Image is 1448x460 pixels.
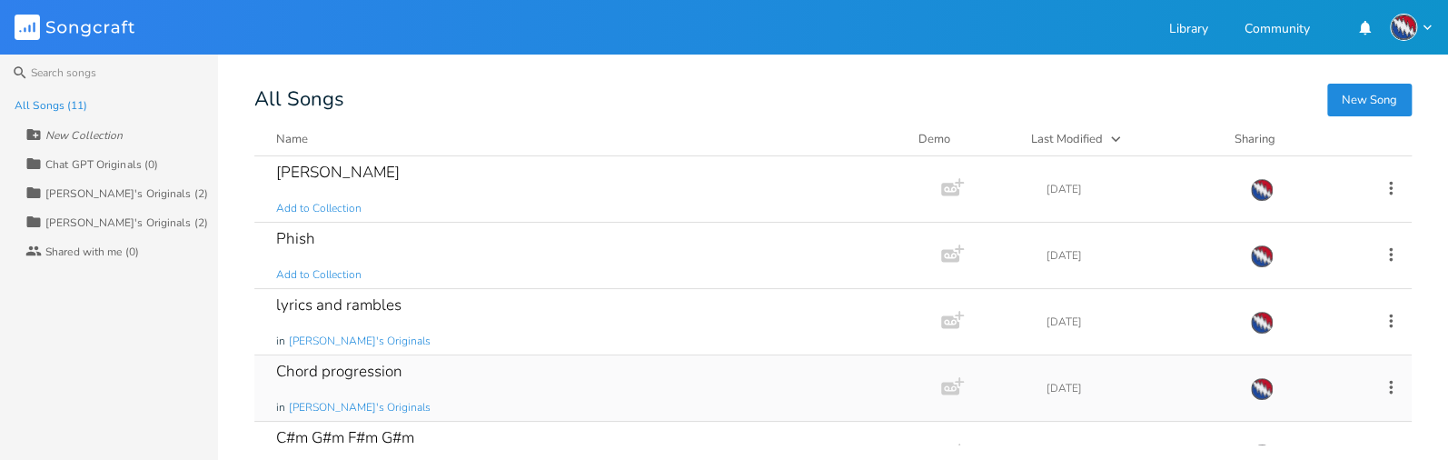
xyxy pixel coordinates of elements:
img: Frank [1250,178,1274,202]
button: New Song [1327,84,1412,116]
div: All Songs (11) [15,100,87,111]
img: Frank [1250,245,1274,268]
span: Add to Collection [276,267,362,283]
span: in [276,334,285,349]
span: [PERSON_NAME]'s Originals [289,400,431,415]
img: Frank [1250,377,1274,401]
div: C#m G#m F#m G#m [276,430,414,445]
span: in [276,400,285,415]
div: Demo [918,130,1009,148]
div: [DATE] [1046,383,1228,394]
img: Frank [1390,14,1417,41]
div: Chat GPT Originals (0) [45,159,158,170]
img: Frank [1250,311,1274,335]
div: [DATE] [1046,184,1228,195]
div: Name [276,131,308,147]
div: [DATE] [1046,316,1228,327]
div: lyrics and rambles [276,297,402,313]
div: Sharing [1235,130,1344,148]
a: Community [1245,23,1310,38]
div: All Songs [254,91,1412,108]
button: Name [276,130,897,148]
span: [PERSON_NAME]'s Originals [289,334,431,349]
div: Chord progression [276,364,402,379]
span: Add to Collection [276,201,362,216]
a: Library [1169,23,1208,38]
div: [PERSON_NAME] [276,165,400,180]
div: [DATE] [1046,250,1228,261]
div: [PERSON_NAME]'s Originals (2) [45,188,208,199]
button: Last Modified [1031,130,1213,148]
div: Shared with me (0) [45,246,139,257]
div: Phish [276,231,315,246]
div: [PERSON_NAME]'s Originals (2) [45,217,208,228]
div: New Collection [45,130,123,141]
div: Last Modified [1031,131,1103,147]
